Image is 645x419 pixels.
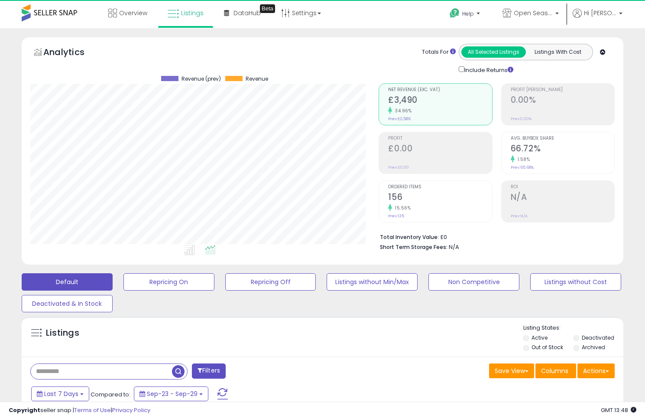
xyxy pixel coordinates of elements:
[582,334,614,341] label: Deactivated
[577,363,615,378] button: Actions
[388,116,411,121] small: Prev: £2,586
[9,406,40,414] strong: Copyright
[511,185,614,190] span: ROI
[461,46,526,58] button: All Selected Listings
[511,192,614,204] h2: N/A
[181,9,204,17] span: Listings
[511,213,528,219] small: Prev: N/A
[584,9,616,17] span: Hi [PERSON_NAME]
[514,9,553,17] span: Open Seasons
[530,273,621,291] button: Listings without Cost
[515,156,530,163] small: 1.58%
[449,8,460,19] i: Get Help
[22,273,113,291] button: Default
[392,108,412,114] small: 34.96%
[246,76,268,82] span: Revenue
[123,273,214,291] button: Repricing On
[388,165,409,170] small: Prev: £0.00
[260,4,275,13] div: Tooltip anchor
[523,324,623,332] p: Listing States:
[380,233,439,241] b: Total Inventory Value:
[428,273,519,291] button: Non Competitive
[573,9,622,28] a: Hi [PERSON_NAME]
[462,10,474,17] span: Help
[46,327,79,339] h5: Listings
[388,144,492,155] h2: £0.00
[532,334,548,341] label: Active
[134,386,208,401] button: Sep-23 - Sep-29
[525,46,590,58] button: Listings With Cost
[388,88,492,92] span: Net Revenue (Exc. VAT)
[443,1,489,28] a: Help
[511,165,534,170] small: Prev: 65.68%
[182,76,221,82] span: Revenue (prev)
[119,9,147,17] span: Overview
[380,243,447,251] b: Short Term Storage Fees:
[511,88,614,92] span: Profit [PERSON_NAME]
[22,295,113,312] button: Deactivated & In Stock
[388,192,492,204] h2: 156
[511,116,532,121] small: Prev: 0.00%
[449,243,459,251] span: N/A
[74,406,111,414] a: Terms of Use
[535,363,576,378] button: Columns
[452,65,524,75] div: Include Returns
[392,205,411,211] small: 15.56%
[233,9,261,17] span: DataHub
[388,185,492,190] span: Ordered Items
[192,363,226,379] button: Filters
[9,406,150,415] div: seller snap | |
[541,367,568,375] span: Columns
[31,386,89,401] button: Last 7 Days
[388,136,492,141] span: Profit
[327,273,418,291] button: Listings without Min/Max
[112,406,150,414] a: Privacy Policy
[422,48,456,56] div: Totals For
[44,390,78,398] span: Last 7 Days
[43,46,101,60] h5: Analytics
[225,273,316,291] button: Repricing Off
[489,363,534,378] button: Save View
[147,390,198,398] span: Sep-23 - Sep-29
[511,136,614,141] span: Avg. Buybox Share
[388,95,492,107] h2: £3,490
[601,406,636,414] span: 2025-10-7 13:48 GMT
[511,95,614,107] h2: 0.00%
[91,390,130,399] span: Compared to:
[380,231,608,242] li: £0
[582,344,605,351] label: Archived
[388,213,404,219] small: Prev: 135
[511,144,614,155] h2: 66.72%
[532,344,563,351] label: Out of Stock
